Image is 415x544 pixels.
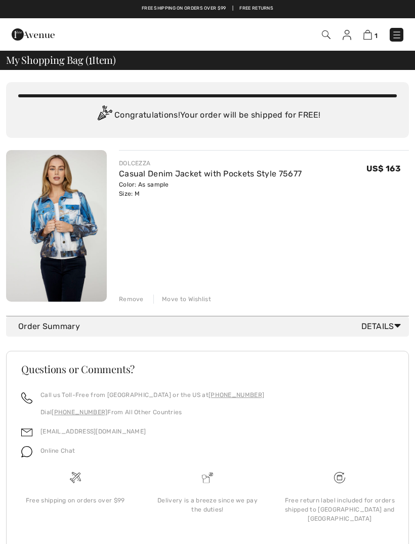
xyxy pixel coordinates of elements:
[153,295,211,304] div: Move to Wishlist
[375,32,378,40] span: 1
[142,5,226,12] a: Free shipping on orders over $99
[363,30,372,40] img: Shopping Bag
[202,472,213,483] img: Delivery is a breeze since we pay the duties!
[119,295,144,304] div: Remove
[40,447,75,454] span: Online Chat
[17,496,133,505] div: Free shipping on orders over $99
[12,24,55,45] img: 1ère Avenue
[21,446,32,457] img: chat
[94,105,114,126] img: Congratulation2.svg
[89,52,92,65] span: 1
[239,5,273,12] a: Free Returns
[6,55,116,65] span: My Shopping Bag ( Item)
[6,150,107,302] img: Casual Denim Jacket with Pockets Style 75677
[119,180,302,198] div: Color: As sample Size: M
[21,392,32,404] img: call
[70,472,81,483] img: Free shipping on orders over $99
[282,496,398,523] div: Free return label included for orders shipped to [GEOGRAPHIC_DATA] and [GEOGRAPHIC_DATA]
[52,409,107,416] a: [PHONE_NUMBER]
[119,159,302,168] div: DOLCEZZA
[343,30,351,40] img: My Info
[119,169,302,178] a: Casual Denim Jacket with Pockets Style 75677
[40,428,146,435] a: [EMAIL_ADDRESS][DOMAIN_NAME]
[149,496,265,514] div: Delivery is a breeze since we pay the duties!
[21,364,394,374] h3: Questions or Comments?
[209,391,264,398] a: [PHONE_NUMBER]
[366,164,401,173] span: US$ 163
[361,320,405,333] span: Details
[334,472,345,483] img: Free shipping on orders over $99
[40,408,264,417] p: Dial From All Other Countries
[392,30,402,40] img: Menu
[21,427,32,438] img: email
[12,29,55,39] a: 1ère Avenue
[18,105,397,126] div: Congratulations! Your order will be shipped for FREE!
[322,30,330,39] img: Search
[18,320,405,333] div: Order Summary
[232,5,233,12] span: |
[363,28,378,41] a: 1
[40,390,264,400] p: Call us Toll-Free from [GEOGRAPHIC_DATA] or the US at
